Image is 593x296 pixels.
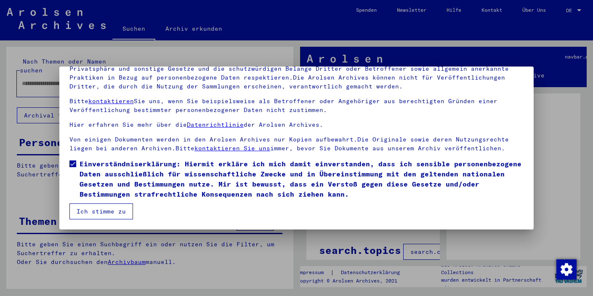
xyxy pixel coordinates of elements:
[80,159,524,199] span: Einverständniserklärung: Hiermit erkläre ich mich damit einverstanden, dass ich sensible personen...
[69,97,524,115] p: Bitte Sie uns, wenn Sie beispielsweise als Betroffener oder Angehöriger aus berechtigten Gründen ...
[187,121,244,128] a: Datenrichtlinie
[69,120,524,129] p: Hier erfahren Sie mehr über die der Arolsen Archives.
[69,135,524,153] p: Von einigen Dokumenten werden in den Arolsen Archives nur Kopien aufbewahrt.Die Originale sowie d...
[69,47,524,91] p: Bitte beachten Sie, dass dieses Portal über NS - Verfolgte sensible Daten zu identifizierten oder...
[88,97,134,105] a: kontaktieren
[194,144,270,152] a: kontaktieren Sie uns
[556,259,577,280] img: Zustimmung ändern
[69,203,133,219] button: Ich stimme zu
